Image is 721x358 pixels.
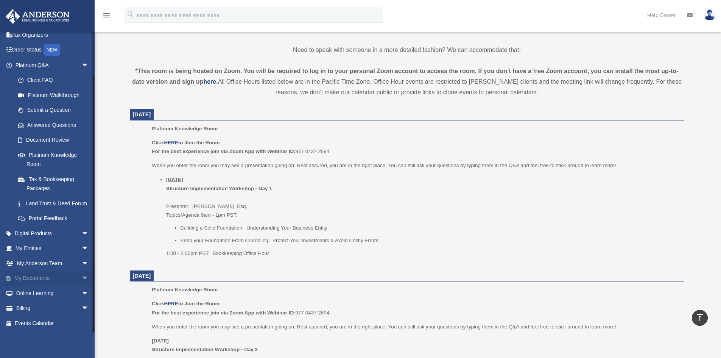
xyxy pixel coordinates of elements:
[695,313,704,322] i: vertical_align_top
[81,58,97,73] span: arrow_drop_down
[152,126,218,131] span: Platinum Knowledge Room
[133,273,151,279] span: [DATE]
[166,186,272,191] b: Structure Implementation Workshop - Day 1
[102,11,111,20] i: menu
[164,301,178,306] a: HERE
[11,117,100,133] a: Answered Questions
[11,147,97,172] a: Platinum Knowledge Room
[152,338,169,344] u: [DATE]
[203,78,216,85] a: here
[5,27,100,42] a: Tax Organizers
[152,140,220,145] b: Click to Join the Room
[11,73,100,88] a: Client FAQ
[5,271,100,286] a: My Documentsarrow_drop_down
[81,226,97,241] span: arrow_drop_down
[81,301,97,316] span: arrow_drop_down
[5,301,100,316] a: Billingarrow_drop_down
[11,211,100,226] a: Portal Feedback
[5,226,100,241] a: Digital Productsarrow_drop_down
[152,287,218,292] span: Platinum Knowledge Room
[166,177,183,182] u: [DATE]
[44,44,60,56] div: NEW
[5,316,100,331] a: Events Calendar
[5,286,100,301] a: Online Learningarrow_drop_down
[11,103,100,118] a: Submit a Question
[5,241,100,256] a: My Entitiesarrow_drop_down
[133,111,151,117] span: [DATE]
[130,66,684,98] div: All Office Hours listed below are in the Pacific Time Zone. Office Hour events are restricted to ...
[166,249,679,258] p: 1:00 - 2:00pm PST: Bookkeeping Office Hour
[152,310,295,316] b: For the best experience join via Zoom App with Webinar ID:
[152,347,258,352] b: Structure Implementation Workshop - Day 2
[5,256,100,271] a: My Anderson Teamarrow_drop_down
[81,271,97,286] span: arrow_drop_down
[152,299,679,317] p: 977 0437 2694
[704,9,715,20] img: User Pic
[81,286,97,301] span: arrow_drop_down
[5,42,100,58] a: Order StatusNEW
[81,241,97,256] span: arrow_drop_down
[11,196,100,211] a: Land Trust & Deed Forum
[11,133,100,148] a: Document Review
[126,10,135,19] i: search
[216,78,218,85] strong: .
[152,322,679,331] p: When you enter the room you may see a presentation going on. Rest assured, you are in the right p...
[11,172,100,196] a: Tax & Bookkeeping Packages
[181,224,679,233] li: Building a Solid Foundation: Understanding Your Business Entity
[3,9,72,24] img: Anderson Advisors Platinum Portal
[164,140,178,145] a: HERE
[152,301,220,306] b: Click to Join the Room
[11,88,100,103] a: Platinum Walkthrough
[81,256,97,271] span: arrow_drop_down
[152,161,679,170] p: When you enter the room you may see a presentation going on. Rest assured, you are in the right p...
[692,310,708,326] a: vertical_align_top
[5,58,100,73] a: Platinum Q&Aarrow_drop_down
[152,149,295,154] b: For the best experience join via Zoom App with Webinar ID:
[152,138,679,156] p: 977 0437 2694
[181,236,679,245] li: Keep your Foundation From Crumbling: Protect Your Investments & Avoid Costly Errors
[166,175,679,258] li: Presenter: [PERSON_NAME], Esq. Topics/Agenda 9am - 1pm PST:
[132,68,679,85] strong: *This room is being hosted on Zoom. You will be required to log in to your personal Zoom account ...
[130,45,684,55] p: Need to speak with someone in a more detailed fashion? We can accommodate that!
[102,13,111,20] a: menu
